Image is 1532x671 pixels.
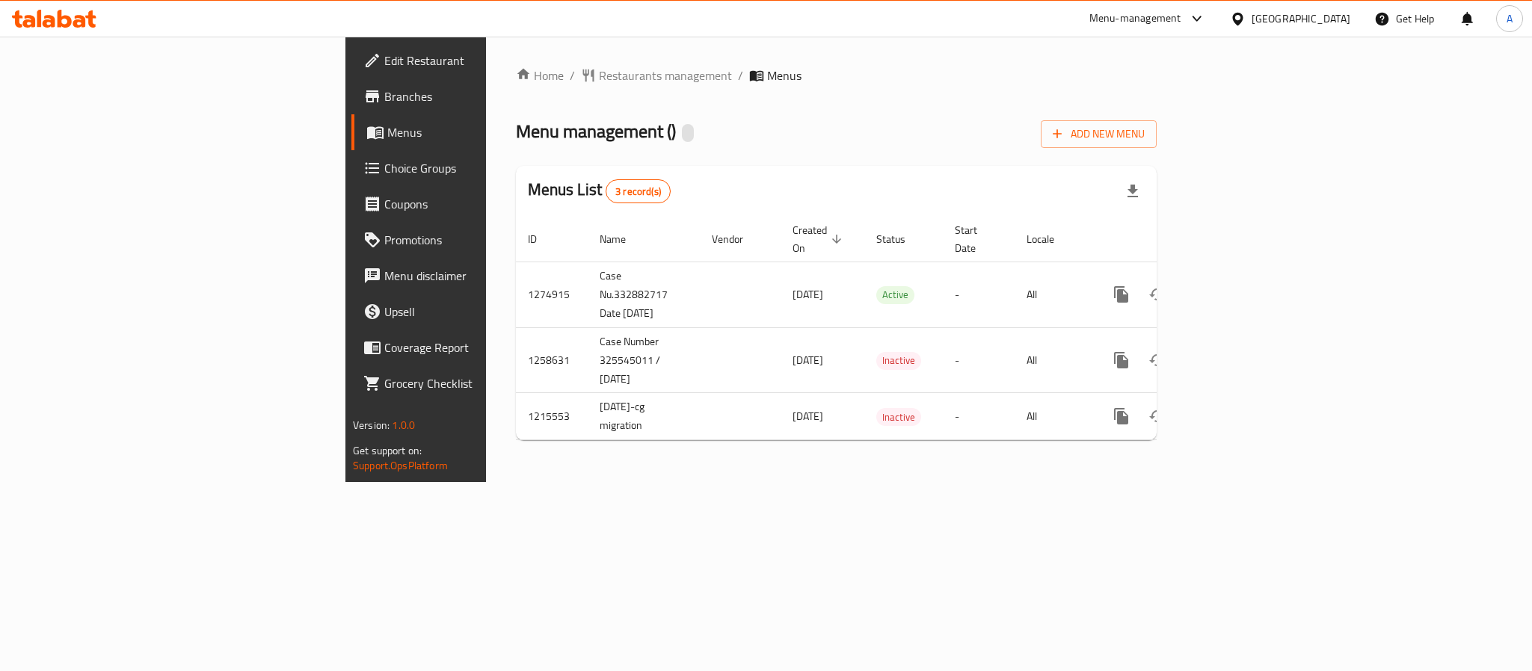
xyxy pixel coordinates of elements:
button: more [1104,342,1139,378]
table: enhanced table [516,217,1259,441]
li: / [738,67,743,84]
td: - [943,327,1015,393]
span: Grocery Checklist [384,374,589,392]
td: All [1015,393,1092,440]
td: - [943,262,1015,327]
span: Name [600,230,645,248]
span: Branches [384,87,589,105]
div: Inactive [876,352,921,370]
span: Status [876,230,925,248]
span: Edit Restaurant [384,52,589,69]
div: Export file [1115,173,1151,209]
div: [GEOGRAPHIC_DATA] [1252,10,1350,27]
span: Menu management ( ) [516,114,676,148]
button: more [1104,398,1139,434]
button: Change Status [1139,276,1175,312]
span: Coverage Report [384,338,589,356]
a: Upsell [351,294,601,330]
div: Menu-management [1089,10,1181,28]
a: Branches [351,78,601,114]
a: Edit Restaurant [351,43,601,78]
span: Get support on: [353,441,422,460]
span: [DATE] [793,406,823,426]
h2: Menus List [528,179,671,203]
a: Grocery Checklist [351,365,601,401]
div: Active [876,286,914,304]
td: All [1015,327,1092,393]
a: Coverage Report [351,330,601,365]
td: - [943,393,1015,440]
span: Active [876,286,914,303]
span: Locale [1027,230,1074,248]
div: Total records count [606,179,671,203]
nav: breadcrumb [516,67,1157,84]
a: Menus [351,114,601,150]
span: Promotions [384,231,589,249]
div: Inactive [876,408,921,426]
th: Actions [1092,217,1259,262]
button: Add New Menu [1041,120,1157,148]
td: All [1015,262,1092,327]
span: 1.0.0 [392,415,415,435]
td: Case Number 325545011 / [DATE] [588,327,700,393]
a: Choice Groups [351,150,601,186]
span: [DATE] [793,350,823,370]
button: Change Status [1139,398,1175,434]
span: Add New Menu [1053,125,1145,143]
span: Inactive [876,409,921,426]
span: Start Date [955,221,997,257]
span: Created On [793,221,846,257]
a: Support.OpsPlatform [353,456,448,475]
span: Menu disclaimer [384,267,589,285]
span: Upsell [384,303,589,321]
button: Change Status [1139,342,1175,378]
span: Coupons [384,195,589,213]
span: Restaurants management [599,67,732,84]
span: Inactive [876,352,921,369]
span: Vendor [712,230,763,248]
td: [DATE]-cg migration [588,393,700,440]
button: more [1104,276,1139,312]
a: Menu disclaimer [351,258,601,294]
td: Case Nu.332882717 Date [DATE] [588,262,700,327]
span: A [1507,10,1513,27]
span: Choice Groups [384,159,589,177]
a: Promotions [351,222,601,258]
span: Menus [387,123,589,141]
span: 3 record(s) [606,185,670,199]
span: Version: [353,415,390,435]
span: ID [528,230,556,248]
span: [DATE] [793,285,823,304]
span: Menus [767,67,802,84]
a: Coupons [351,186,601,222]
a: Restaurants management [581,67,732,84]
